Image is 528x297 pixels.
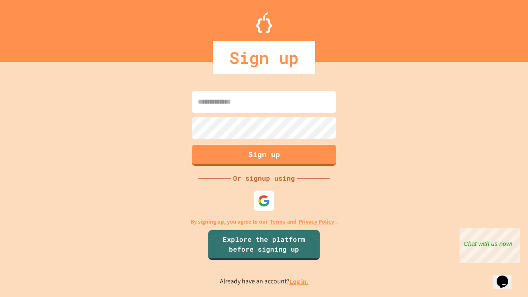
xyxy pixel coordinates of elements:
a: Privacy Policy [299,217,334,226]
iframe: chat widget [460,228,520,263]
a: Log in. [290,277,309,286]
p: Already have an account? [220,276,309,287]
img: Logo.svg [256,12,272,33]
div: Or signup using [231,173,297,183]
div: Sign up [213,41,315,74]
a: Explore the platform before signing up [208,230,320,260]
img: google-icon.svg [258,195,270,207]
iframe: chat widget [493,264,520,289]
a: Terms [270,217,285,226]
button: Sign up [192,145,336,166]
p: By signing up, you agree to our and . [191,217,338,226]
